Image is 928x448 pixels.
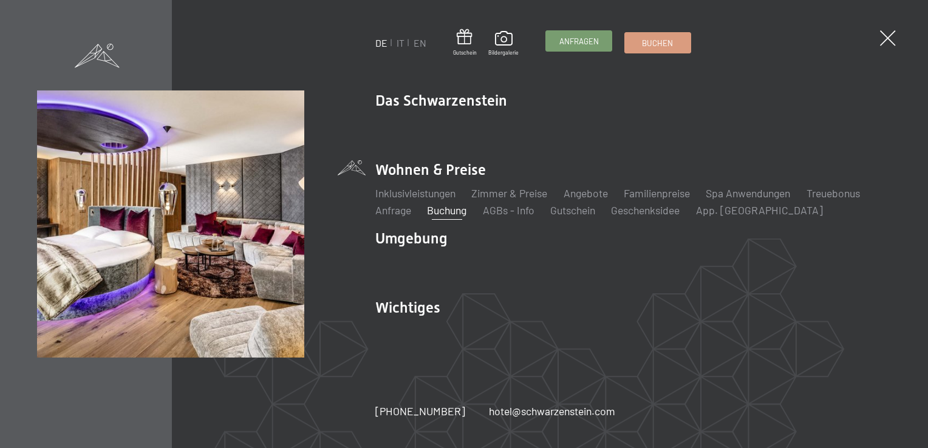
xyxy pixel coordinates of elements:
[375,203,411,217] a: Anfrage
[414,37,426,49] a: EN
[375,37,387,49] a: DE
[375,186,455,200] a: Inklusivleistungen
[453,29,477,56] a: Gutschein
[611,203,680,217] a: Geschenksidee
[453,49,477,56] span: Gutschein
[427,203,466,217] a: Buchung
[642,38,673,49] span: Buchen
[471,186,547,200] a: Zimmer & Preise
[706,186,790,200] a: Spa Anwendungen
[624,186,690,200] a: Familienpreise
[489,404,615,419] a: hotel@schwarzenstein.com
[696,203,823,217] a: App. [GEOGRAPHIC_DATA]
[375,404,465,418] span: [PHONE_NUMBER]
[559,36,599,47] span: Anfragen
[488,49,519,56] span: Bildergalerie
[488,31,519,56] a: Bildergalerie
[397,37,404,49] a: IT
[375,404,465,419] a: [PHONE_NUMBER]
[550,203,595,217] a: Gutschein
[564,186,608,200] a: Angebote
[546,31,612,51] a: Anfragen
[483,203,534,217] a: AGBs - Info
[807,186,860,200] a: Treuebonus
[625,33,691,53] a: Buchen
